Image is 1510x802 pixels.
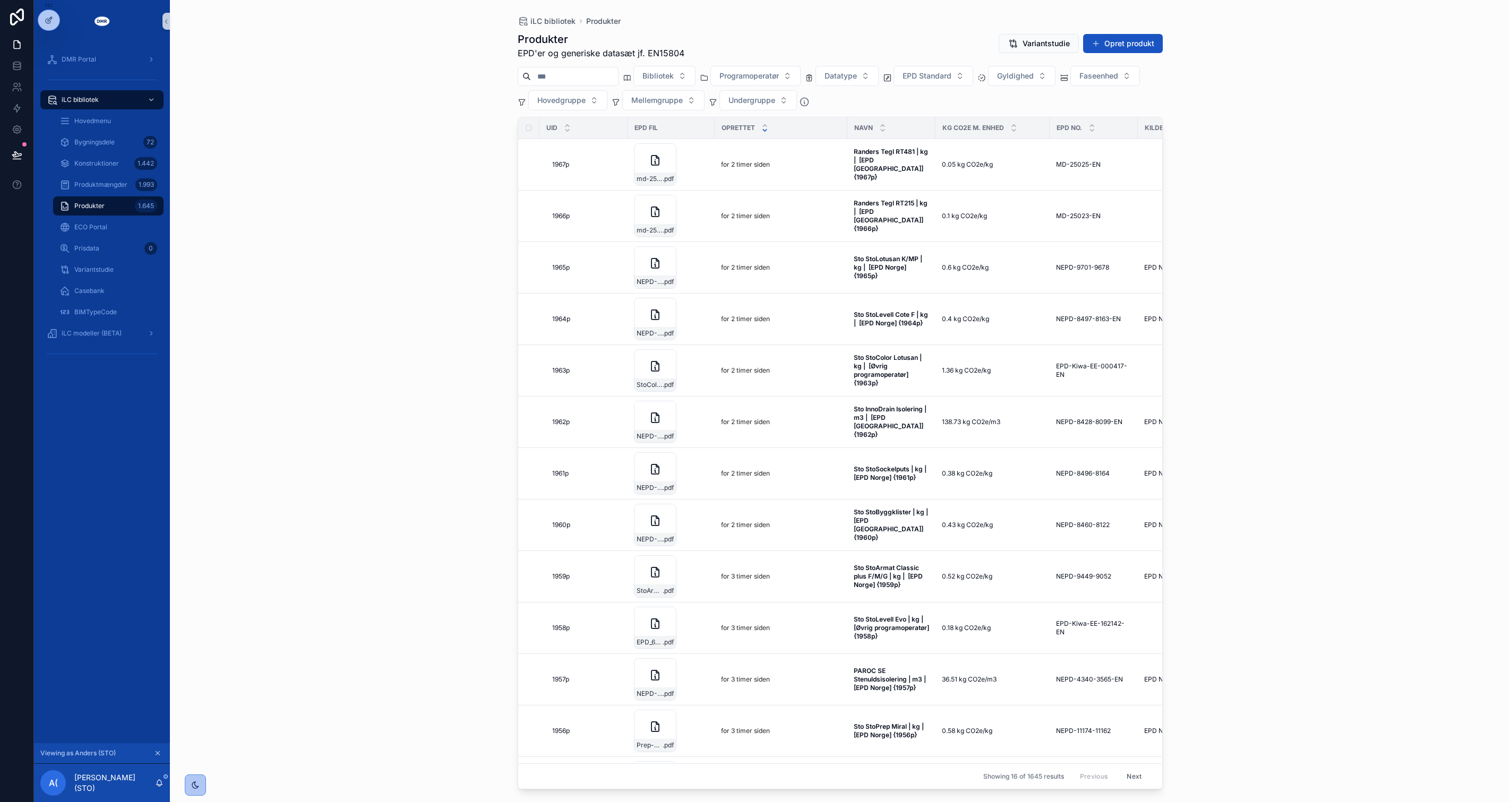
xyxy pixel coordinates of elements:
[942,469,992,478] span: 0.38 kg CO2e/kg
[53,175,164,194] a: Produktmængder1.993
[854,255,929,280] a: Sto StoLotusan K/MP | kg | [EPD Norge] {1965p}
[552,521,621,529] a: 1960p
[1056,263,1131,272] a: NEPD-9701-9678
[854,564,924,589] strong: Sto StoArmat Classic plus F/M/G | kg | [EPD Norge] {1959p}
[1056,727,1131,735] a: NEPD-11174-11162
[1056,619,1131,636] span: EPD-Kiwa-EE-162142-EN
[1056,675,1123,684] span: NEPD-4340-3565-EN
[634,143,708,186] a: md-25025-en_Randers-Tegl_RT481.pdf
[552,624,621,632] a: 1958p
[1056,212,1101,220] span: MD-25023-EN
[552,572,621,581] a: 1959p
[854,148,930,181] strong: Randers Tegl RT481 | kg | [EPD [GEOGRAPHIC_DATA]] {1967p}
[1144,521,1214,529] a: EPD Norge
[942,675,997,684] span: 36.51 kg CO2e/m3
[721,315,841,323] a: for 2 timer siden
[552,366,570,375] span: 1963p
[942,160,993,169] span: 0.05 kg CO2e/kg
[518,16,576,27] a: iLC bibliotek
[552,727,570,735] span: 1956p
[1056,263,1109,272] span: NEPD-9701-9678
[552,315,570,323] span: 1964p
[74,202,105,210] span: Produkter
[634,452,708,495] a: NEPD-8496-8164_Sto-Sockelputs.pdf
[552,675,569,684] span: 1957p
[721,675,841,684] a: for 3 timer siden
[722,124,755,132] span: Oprettet
[40,749,116,757] span: Viewing as Anders (STO)
[53,218,164,237] a: ECO Portal
[53,239,164,258] a: Prisdata0
[721,675,770,684] p: for 3 timer siden
[74,159,119,168] span: Konstruktioner
[942,418,1043,426] a: 138.73 kg CO2e/m3
[719,71,779,81] span: Programoperatør
[721,469,841,478] a: for 2 timer siden
[642,71,674,81] span: Bibliotek
[1056,469,1110,478] span: NEPD-8496-8164
[134,157,157,170] div: 1.442
[854,311,930,327] strong: Sto StoLevell Cote F | kg | [EPD Norge] {1964p}
[552,521,570,529] span: 1960p
[721,160,841,169] a: for 2 timer siden
[942,212,987,220] span: 0.1 kg CO2e/kg
[663,278,674,286] span: .pdf
[552,469,621,478] a: 1961p
[1056,160,1131,169] a: MD-25025-EN
[74,244,99,253] span: Prisdata
[854,405,928,438] strong: Sto InnoDrain Isolering | m3 | [EPD [GEOGRAPHIC_DATA]] {1962p}
[634,504,708,546] a: NEPD-8460-8122_Sto-Byggklister.pdf
[663,638,674,646] span: .pdf
[942,727,992,735] span: 0.58 kg CO2e/kg
[622,90,705,110] button: Select Button
[854,353,929,387] a: Sto StoColor Lotusan | kg | [Øvrig programoperatør] {1963p}
[1056,469,1131,478] a: NEPD-8496-8164
[997,71,1034,81] span: Gyldighed
[721,366,770,375] p: for 2 timer siden
[634,607,708,649] a: EPD_62142-stolevell-evo-202312201500.pdf
[1056,675,1131,684] a: NEPD-4340-3565-EN
[816,66,879,86] button: Select Button
[1056,572,1111,581] span: NEPD-9449-9052
[634,555,708,598] a: StoArmat-Classic-plus-F-M-G.pdf
[143,136,157,149] div: 72
[634,710,708,752] a: Prep-Miral.pdf
[74,223,107,231] span: ECO Portal
[537,95,586,106] span: Hovedgruppe
[634,401,708,443] a: NEPD-8428-8099_-Sto-InnoDrain.pdf
[942,521,993,529] span: 0.43 kg CO2e/kg
[552,263,570,272] span: 1965p
[1056,160,1101,169] span: MD-25025-EN
[942,418,1000,426] span: 138.73 kg CO2e/m3
[637,175,663,183] span: md-25025-en_Randers-Tegl_RT481
[637,329,663,338] span: NEPD-8497-8163_-StoLevell-Cote-F-
[1144,727,1214,735] a: EPD Norge
[719,90,797,110] button: Select Button
[854,465,930,481] strong: Sto StoSockelputs | kg | [EPD Norge] {1961p}
[518,32,684,47] h1: Produkter
[1144,418,1214,426] a: EPD Norge
[1083,34,1163,53] button: Opret produkt
[552,675,621,684] a: 1957p
[53,281,164,300] a: Casebank
[663,329,674,338] span: .pdf
[74,772,155,794] p: [PERSON_NAME] (STO)
[1056,315,1121,323] span: NEPD-8497-8163-EN
[854,199,929,233] a: Randers Tegl RT215 | kg | [EPD [GEOGRAPHIC_DATA]] {1966p}
[552,418,621,426] a: 1962p
[942,315,1043,323] a: 0.4 kg CO2e/kg
[1144,418,1177,426] span: EPD Norge
[721,624,841,632] a: for 3 timer siden
[634,195,708,237] a: md-25023-en_randers-tegl-RT215.pdf
[74,265,114,274] span: Variantstudie
[34,42,170,376] div: scrollable content
[942,160,1043,169] a: 0.05 kg CO2e/kg
[74,117,111,125] span: Hovedmenu
[663,689,674,698] span: .pdf
[721,572,841,581] a: for 3 timer siden
[721,469,770,478] p: for 2 timer siden
[1056,572,1131,581] a: NEPD-9449-9052
[1144,572,1214,581] a: EPD Norge
[1056,362,1131,379] span: EPD-Kiwa-EE-000417-EN
[74,138,115,146] span: Bygningsdele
